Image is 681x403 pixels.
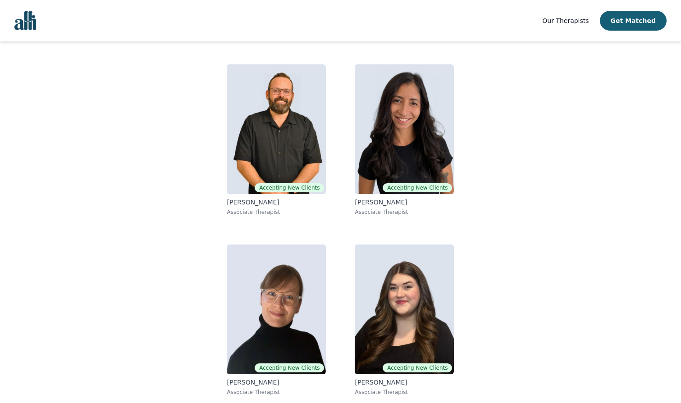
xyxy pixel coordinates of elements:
[355,245,454,374] img: Olivia Snow
[542,15,589,26] a: Our Therapists
[219,237,333,403] a: Angela EarlAccepting New Clients[PERSON_NAME]Associate Therapist
[347,237,461,403] a: Olivia SnowAccepting New Clients[PERSON_NAME]Associate Therapist
[227,208,326,216] p: Associate Therapist
[255,183,324,192] span: Accepting New Clients
[355,198,454,207] p: [PERSON_NAME]
[355,389,454,396] p: Associate Therapist
[542,17,589,24] span: Our Therapists
[355,378,454,387] p: [PERSON_NAME]
[227,378,326,387] p: [PERSON_NAME]
[355,208,454,216] p: Associate Therapist
[14,11,36,30] img: alli logo
[383,363,452,372] span: Accepting New Clients
[219,57,333,223] a: Josh CadieuxAccepting New Clients[PERSON_NAME]Associate Therapist
[227,245,326,374] img: Angela Earl
[227,389,326,396] p: Associate Therapist
[255,363,324,372] span: Accepting New Clients
[355,64,454,194] img: Natalia Sarmiento
[227,64,326,194] img: Josh Cadieux
[227,198,326,207] p: [PERSON_NAME]
[600,11,667,31] button: Get Matched
[347,57,461,223] a: Natalia SarmientoAccepting New Clients[PERSON_NAME]Associate Therapist
[383,183,452,192] span: Accepting New Clients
